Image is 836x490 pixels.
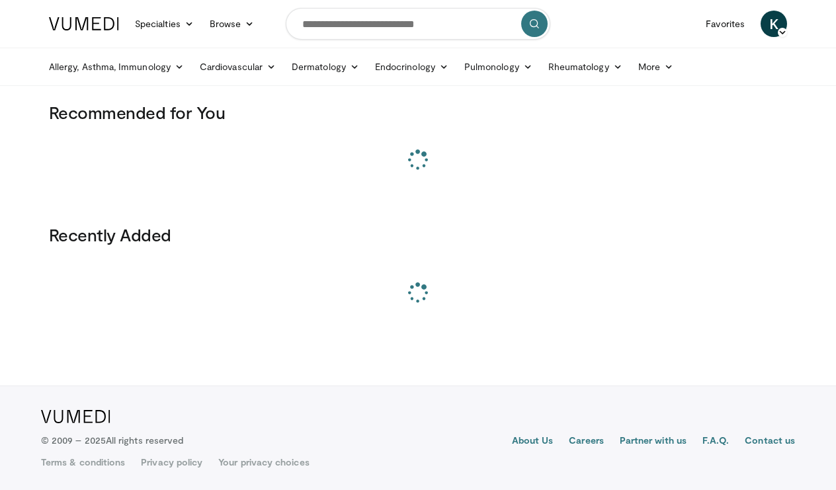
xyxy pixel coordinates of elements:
[367,54,456,80] a: Endocrinology
[698,11,753,37] a: Favorites
[41,410,110,423] img: VuMedi Logo
[569,434,604,450] a: Careers
[218,456,309,469] a: Your privacy choices
[286,8,550,40] input: Search topics, interventions
[702,434,729,450] a: F.A.Q.
[49,17,119,30] img: VuMedi Logo
[540,54,630,80] a: Rheumatology
[284,54,367,80] a: Dermatology
[512,434,554,450] a: About Us
[106,434,183,446] span: All rights reserved
[456,54,540,80] a: Pulmonology
[620,434,687,450] a: Partner with us
[49,224,787,245] h3: Recently Added
[41,434,183,447] p: © 2009 – 2025
[630,54,681,80] a: More
[41,456,125,469] a: Terms & conditions
[141,456,202,469] a: Privacy policy
[41,54,192,80] a: Allergy, Asthma, Immunology
[49,102,787,123] h3: Recommended for You
[745,434,795,450] a: Contact us
[127,11,202,37] a: Specialties
[761,11,787,37] a: K
[202,11,263,37] a: Browse
[192,54,284,80] a: Cardiovascular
